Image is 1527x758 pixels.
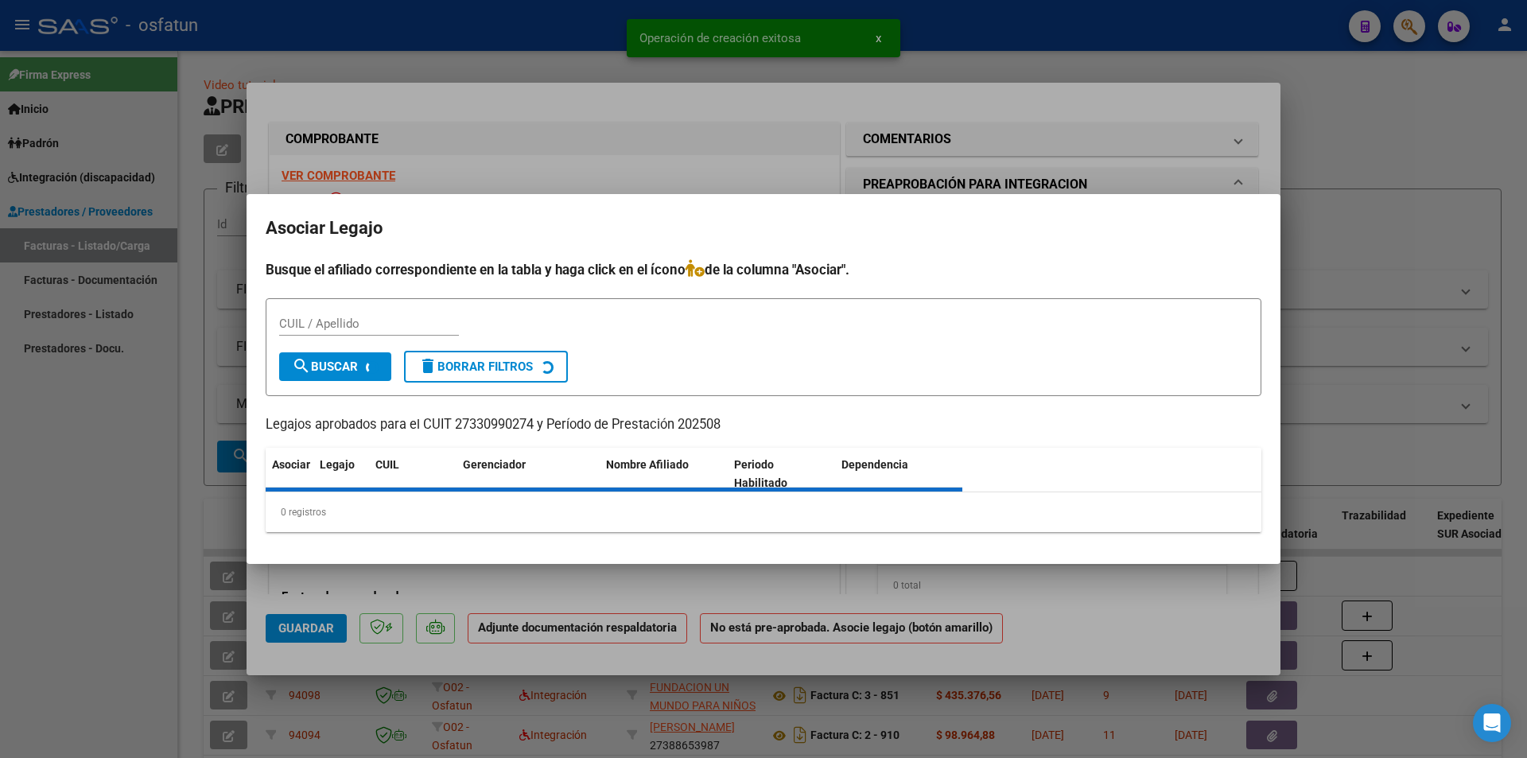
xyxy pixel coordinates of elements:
[734,458,787,489] span: Periodo Habilitado
[272,458,310,471] span: Asociar
[266,213,1261,243] h2: Asociar Legajo
[292,360,358,374] span: Buscar
[369,448,457,500] datatable-header-cell: CUIL
[728,448,835,500] datatable-header-cell: Periodo Habilitado
[418,360,533,374] span: Borrar Filtros
[279,352,391,381] button: Buscar
[320,458,355,471] span: Legajo
[841,458,908,471] span: Dependencia
[375,458,399,471] span: CUIL
[457,448,600,500] datatable-header-cell: Gerenciador
[404,351,568,383] button: Borrar Filtros
[835,448,963,500] datatable-header-cell: Dependencia
[266,259,1261,280] h4: Busque el afiliado correspondiente en la tabla y haga click en el ícono de la columna "Asociar".
[463,458,526,471] span: Gerenciador
[600,448,728,500] datatable-header-cell: Nombre Afiliado
[313,448,369,500] datatable-header-cell: Legajo
[266,448,313,500] datatable-header-cell: Asociar
[418,356,437,375] mat-icon: delete
[266,415,1261,435] p: Legajos aprobados para el CUIT 27330990274 y Período de Prestación 202508
[1473,704,1511,742] div: Open Intercom Messenger
[606,458,689,471] span: Nombre Afiliado
[266,492,1261,532] div: 0 registros
[292,356,311,375] mat-icon: search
